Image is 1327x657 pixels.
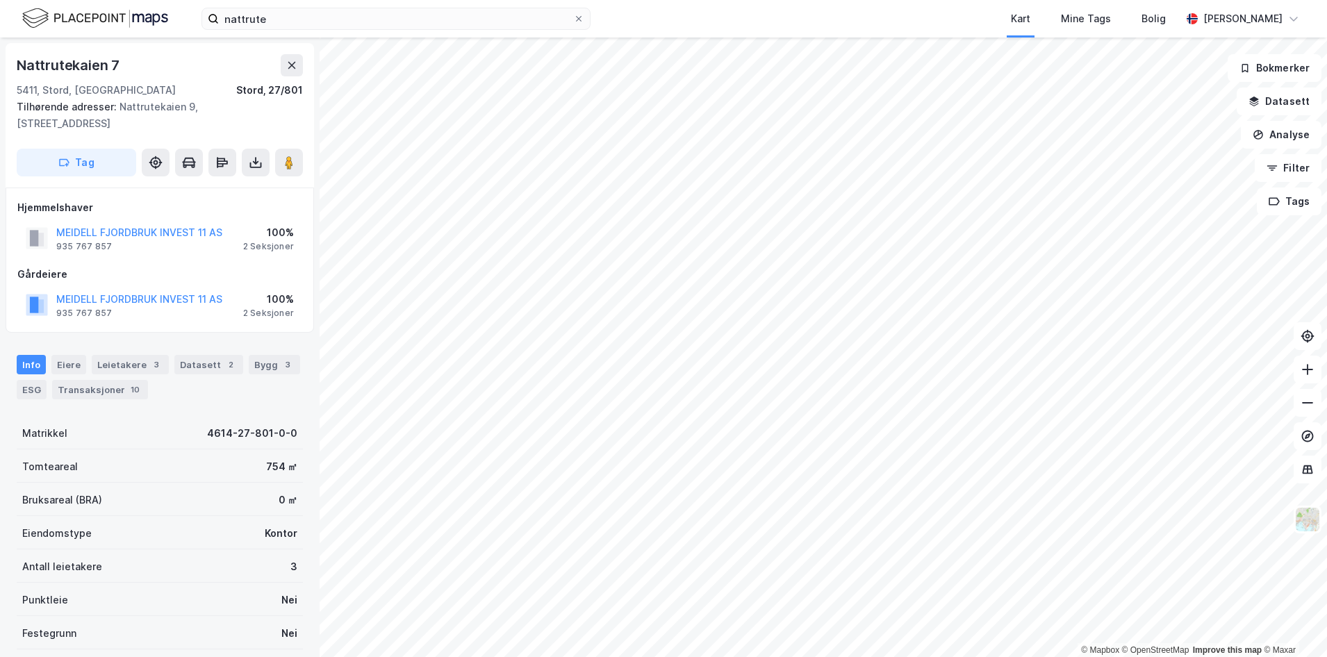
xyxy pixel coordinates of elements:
[17,82,176,99] div: 5411, Stord, [GEOGRAPHIC_DATA]
[249,355,300,374] div: Bygg
[17,266,302,283] div: Gårdeiere
[22,425,67,442] div: Matrikkel
[266,458,297,475] div: 754 ㎡
[1257,188,1321,215] button: Tags
[56,308,112,319] div: 935 767 857
[22,525,92,542] div: Eiendomstype
[17,101,119,113] span: Tilhørende adresser:
[1241,121,1321,149] button: Analyse
[243,308,294,319] div: 2 Seksjoner
[1228,54,1321,82] button: Bokmerker
[174,355,243,374] div: Datasett
[1141,10,1166,27] div: Bolig
[281,358,295,372] div: 3
[1258,590,1327,657] iframe: Chat Widget
[281,592,297,608] div: Nei
[243,241,294,252] div: 2 Seksjoner
[243,224,294,241] div: 100%
[17,355,46,374] div: Info
[236,82,303,99] div: Stord, 27/801
[52,380,148,399] div: Transaksjoner
[265,525,297,542] div: Kontor
[290,558,297,575] div: 3
[1011,10,1030,27] div: Kart
[1294,506,1321,533] img: Z
[17,149,136,176] button: Tag
[1237,88,1321,115] button: Datasett
[22,558,102,575] div: Antall leietakere
[22,492,102,508] div: Bruksareal (BRA)
[243,291,294,308] div: 100%
[219,8,573,29] input: Søk på adresse, matrikkel, gårdeiere, leietakere eller personer
[22,592,68,608] div: Punktleie
[281,625,297,642] div: Nei
[22,458,78,475] div: Tomteareal
[56,241,112,252] div: 935 767 857
[17,54,122,76] div: Nattrutekaien 7
[51,355,86,374] div: Eiere
[128,383,142,397] div: 10
[1061,10,1111,27] div: Mine Tags
[224,358,238,372] div: 2
[1258,590,1327,657] div: Kontrollprogram for chat
[17,199,302,216] div: Hjemmelshaver
[1081,645,1119,655] a: Mapbox
[1255,154,1321,182] button: Filter
[22,6,168,31] img: logo.f888ab2527a4732fd821a326f86c7f29.svg
[149,358,163,372] div: 3
[1203,10,1283,27] div: [PERSON_NAME]
[17,99,292,132] div: Nattrutekaien 9, [STREET_ADDRESS]
[17,380,47,399] div: ESG
[207,425,297,442] div: 4614-27-801-0-0
[1122,645,1189,655] a: OpenStreetMap
[22,625,76,642] div: Festegrunn
[1193,645,1262,655] a: Improve this map
[279,492,297,508] div: 0 ㎡
[92,355,169,374] div: Leietakere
